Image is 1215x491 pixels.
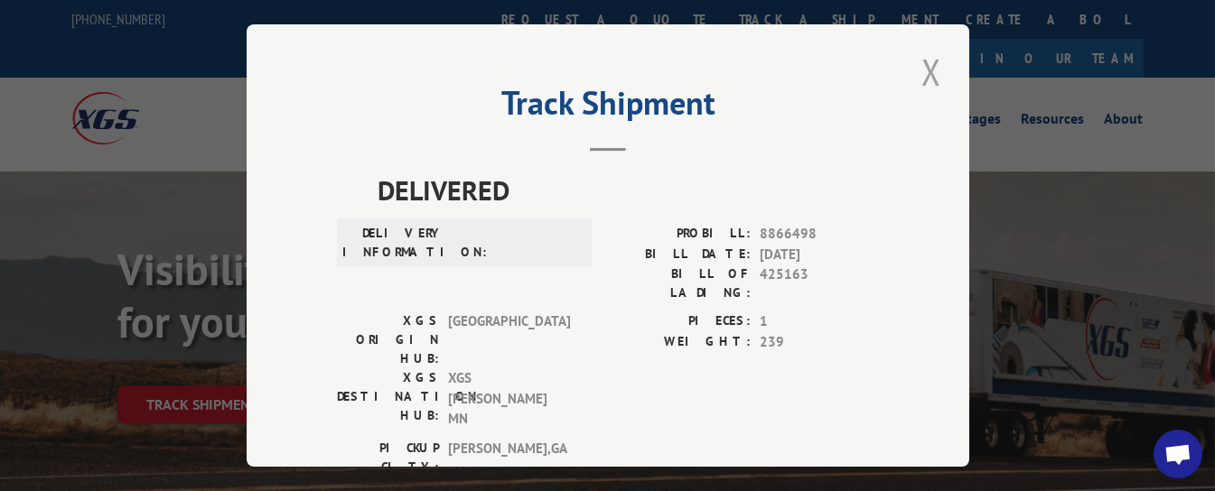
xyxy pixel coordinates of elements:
[760,224,879,245] span: 8866498
[760,311,879,332] span: 1
[337,439,439,477] label: PICKUP CITY:
[760,245,879,265] span: [DATE]
[608,245,751,265] label: BILL DATE:
[337,90,879,125] h2: Track Shipment
[608,332,751,353] label: WEIGHT:
[337,368,439,430] label: XGS DESTINATION HUB:
[608,224,751,245] label: PROBILL:
[342,224,444,262] label: DELIVERY INFORMATION:
[760,264,879,302] span: 425163
[608,264,751,302] label: BILL OF LADING:
[760,332,879,353] span: 239
[378,170,879,210] span: DELIVERED
[608,311,751,332] label: PIECES:
[337,311,439,368] label: XGS ORIGIN HUB:
[1154,430,1202,478] a: Open chat
[448,368,570,430] span: XGS [PERSON_NAME] MN
[448,439,570,477] span: [PERSON_NAME] , GA
[448,311,570,368] span: [GEOGRAPHIC_DATA]
[916,47,947,97] button: Close modal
